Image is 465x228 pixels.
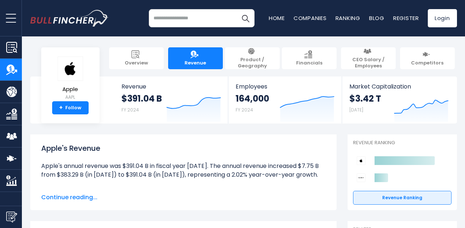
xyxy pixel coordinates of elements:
span: Product / Geography [229,57,276,69]
span: Competitors [411,60,443,66]
span: Market Capitalization [349,83,449,90]
small: FY 2024 [236,107,253,113]
small: AAPL [58,94,83,101]
a: Go to homepage [30,10,109,27]
a: Blog [369,14,384,22]
img: Apple competitors logo [357,156,365,165]
strong: $3.42 T [349,93,381,104]
li: Apple's quarterly revenue was $94.04 B in the quarter ending [DATE]. The quarterly revenue increa... [41,188,326,214]
a: +Follow [52,101,89,114]
a: Overview [109,47,164,69]
span: CEO Salary / Employees [345,57,392,69]
span: Revenue [121,83,221,90]
a: CEO Salary / Employees [341,47,396,69]
a: Ranking [336,14,360,22]
span: Apple [58,86,83,93]
a: Revenue $391.04 B FY 2024 [114,76,228,123]
strong: + [59,105,63,111]
a: Product / Geography [225,47,280,69]
span: Continue reading... [41,193,326,202]
a: Revenue [168,47,223,69]
button: Search [236,9,255,27]
a: Home [269,14,285,22]
img: Sony Group Corporation competitors logo [357,173,365,182]
span: Financials [296,60,322,66]
small: [DATE] [349,107,363,113]
h1: Apple's Revenue [41,143,326,154]
a: Register [393,14,419,22]
a: Employees 164,000 FY 2024 [228,76,342,123]
strong: 164,000 [236,93,269,104]
span: Overview [125,60,148,66]
a: Competitors [400,47,455,69]
a: Companies [294,14,327,22]
small: FY 2024 [121,107,139,113]
span: Revenue [185,60,206,66]
a: Market Capitalization $3.42 T [DATE] [342,76,456,123]
span: Employees [236,83,334,90]
p: Revenue Ranking [353,140,452,146]
img: bullfincher logo [30,10,109,27]
a: Login [428,9,457,27]
a: Apple AAPL [57,56,84,102]
a: Revenue Ranking [353,191,452,205]
li: Apple's annual revenue was $391.04 B in fiscal year [DATE]. The annual revenue increased $7.75 B ... [41,162,326,179]
a: Financials [282,47,337,69]
strong: $391.04 B [121,93,162,104]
